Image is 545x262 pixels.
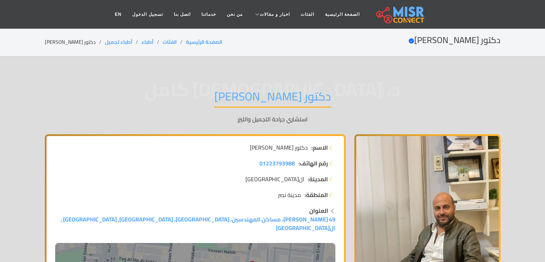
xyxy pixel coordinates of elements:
[248,8,295,21] a: اخبار و مقالات
[196,8,221,21] a: خدماتنا
[45,38,105,46] li: دكتور [PERSON_NAME]
[408,38,414,44] svg: Verified account
[142,37,153,47] a: أطباء
[260,11,290,18] span: اخبار و مقالات
[309,205,328,216] strong: العنوان
[221,8,248,21] a: من نحن
[376,5,424,23] img: main.misr_connect
[298,159,328,168] strong: رقم الهاتف:
[45,115,501,123] p: استشاري جراحة التجميل والليزر
[305,191,328,199] strong: المنطقة:
[245,175,304,183] span: ال[GEOGRAPHIC_DATA]
[127,8,168,21] a: تسجيل الدخول
[259,158,295,169] span: 01223793988
[168,8,196,21] a: اتصل بنا
[105,37,132,47] a: أطباء تجميل
[250,143,308,152] span: دكتور [PERSON_NAME]
[278,191,301,199] span: مدينة نصر
[408,35,501,46] h2: دكتور [PERSON_NAME]
[311,143,328,152] strong: الاسم:
[110,8,127,21] a: EN
[214,89,331,108] h1: دكتور [PERSON_NAME]
[163,37,177,47] a: الفئات
[186,37,222,47] a: الصفحة الرئيسية
[295,8,320,21] a: الفئات
[259,159,295,168] a: 01223793988
[320,8,365,21] a: الصفحة الرئيسية
[308,175,328,183] strong: المدينة:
